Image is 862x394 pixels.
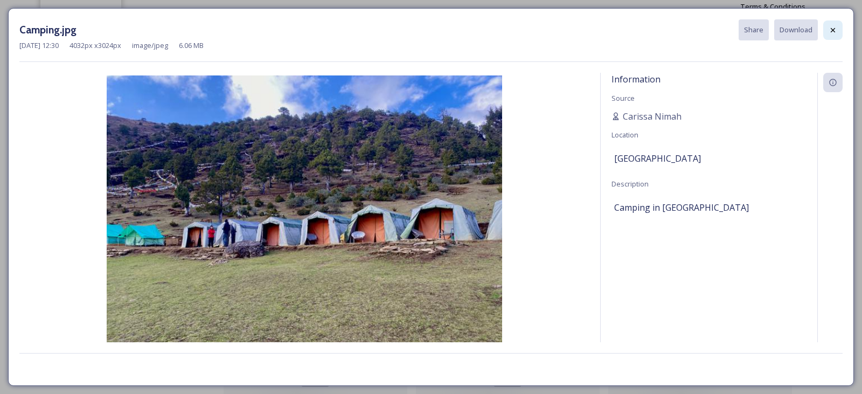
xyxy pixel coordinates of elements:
button: Download [774,19,818,40]
img: Camping.jpg [19,75,589,372]
span: 6.06 MB [179,40,204,51]
span: [DATE] 12:30 [19,40,59,51]
span: 4032 px x 3024 px [69,40,121,51]
span: Source [611,93,635,103]
span: Information [611,73,661,85]
button: Share [739,19,769,40]
span: Location [611,130,638,140]
span: Carissa Nimah [623,110,682,123]
span: image/jpeg [132,40,168,51]
h3: Camping.jpg [19,22,77,38]
span: Camping in [GEOGRAPHIC_DATA] [614,201,749,214]
span: Description [611,179,649,189]
span: [GEOGRAPHIC_DATA] [614,152,701,165]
